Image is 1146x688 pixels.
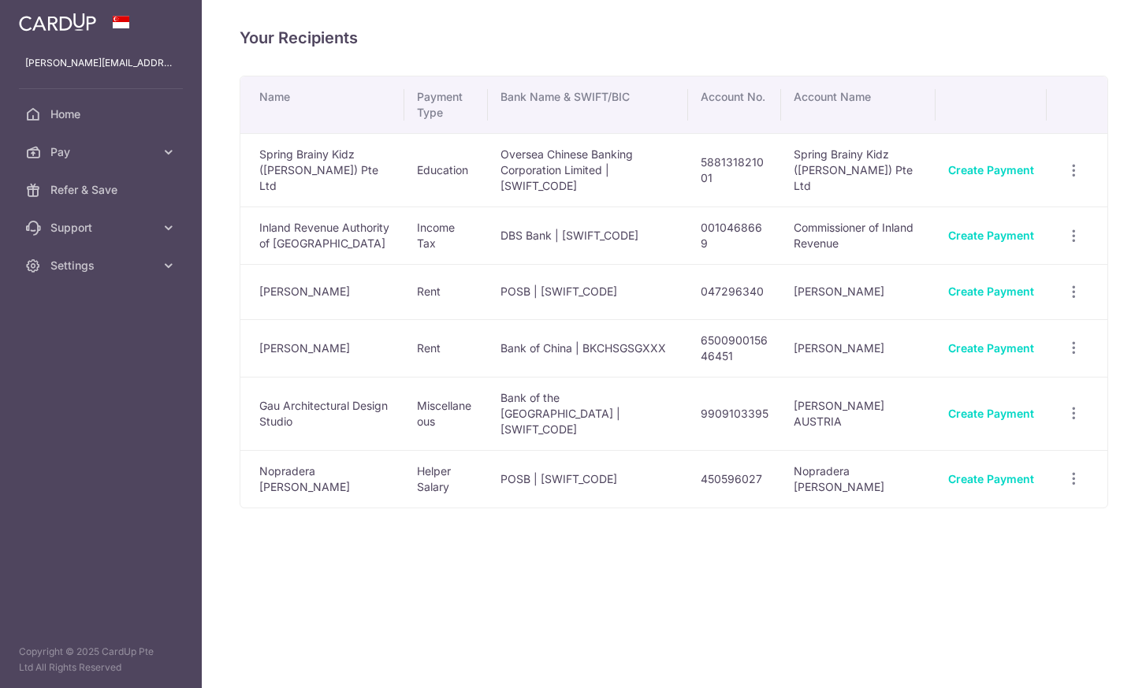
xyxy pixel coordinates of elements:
[948,472,1034,485] a: Create Payment
[781,206,936,264] td: Commissioner of Inland Revenue
[240,319,404,377] td: [PERSON_NAME]
[240,133,404,206] td: Spring Brainy Kidz ([PERSON_NAME]) Pte Ltd
[781,319,936,377] td: [PERSON_NAME]
[488,264,688,319] td: POSB | [SWIFT_CODE]
[404,133,488,206] td: Education
[948,341,1034,355] a: Create Payment
[240,76,404,133] th: Name
[948,407,1034,420] a: Create Payment
[948,229,1034,242] a: Create Payment
[488,76,688,133] th: Bank Name & SWIFT/BIC
[240,25,1108,50] h4: Your Recipients
[781,450,936,508] td: Nopradera [PERSON_NAME]
[948,163,1034,177] a: Create Payment
[688,133,781,206] td: 588131821001
[781,264,936,319] td: [PERSON_NAME]
[488,450,688,508] td: POSB | [SWIFT_CODE]
[688,319,781,377] td: 650090015646451
[50,144,154,160] span: Pay
[50,182,154,198] span: Refer & Save
[781,377,936,450] td: [PERSON_NAME] AUSTRIA
[240,264,404,319] td: [PERSON_NAME]
[688,76,781,133] th: Account No.
[19,13,96,32] img: CardUp
[240,377,404,450] td: Gau Architectural Design Studio
[781,133,936,206] td: Spring Brainy Kidz ([PERSON_NAME]) Pte Ltd
[404,377,488,450] td: Miscellaneous
[50,220,154,236] span: Support
[488,133,688,206] td: Oversea Chinese Banking Corporation Limited | [SWIFT_CODE]
[404,450,488,508] td: Helper Salary
[404,264,488,319] td: Rent
[50,106,154,122] span: Home
[404,76,488,133] th: Payment Type
[688,450,781,508] td: 450596027
[404,206,488,264] td: Income Tax
[240,206,404,264] td: Inland Revenue Authority of [GEOGRAPHIC_DATA]
[240,450,404,508] td: Nopradera [PERSON_NAME]
[688,206,781,264] td: 0010468669
[688,377,781,450] td: 9909103395
[688,264,781,319] td: 047296340
[404,319,488,377] td: Rent
[488,319,688,377] td: Bank of China | BKCHSGSGXXX
[488,206,688,264] td: DBS Bank | [SWIFT_CODE]
[25,55,177,71] p: [PERSON_NAME][EMAIL_ADDRESS][PERSON_NAME][DOMAIN_NAME]
[488,377,688,450] td: Bank of the [GEOGRAPHIC_DATA] | [SWIFT_CODE]
[50,258,154,273] span: Settings
[781,76,936,133] th: Account Name
[948,284,1034,298] a: Create Payment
